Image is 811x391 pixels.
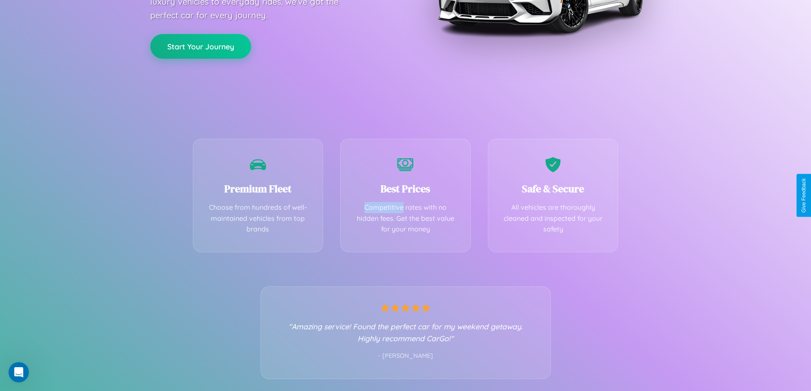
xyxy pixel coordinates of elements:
p: Choose from hundreds of well-maintained vehicles from top brands [206,202,310,235]
button: Start Your Journey [150,34,251,59]
p: All vehicles are thoroughly cleaned and inspected for your safety [501,202,605,235]
div: Give Feedback [801,178,807,213]
p: Competitive rates with no hidden fees. Get the best value for your money [353,202,458,235]
h3: Best Prices [353,182,458,196]
p: - [PERSON_NAME] [278,351,533,362]
iframe: Intercom live chat [9,362,29,382]
h3: Premium Fleet [206,182,310,196]
h3: Safe & Secure [501,182,605,196]
p: "Amazing service! Found the perfect car for my weekend getaway. Highly recommend CarGo!" [278,320,533,344]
